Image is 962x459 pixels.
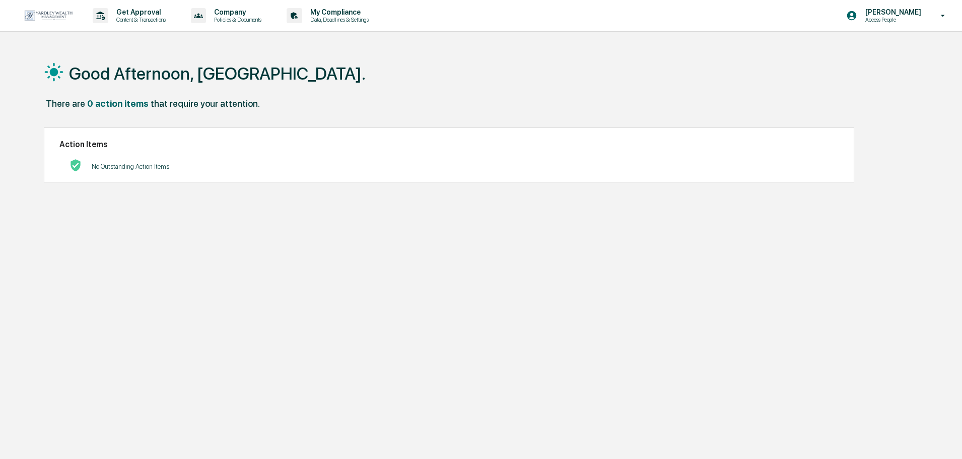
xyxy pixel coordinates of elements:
[46,98,85,109] div: There are
[69,63,366,84] h1: Good Afternoon, [GEOGRAPHIC_DATA].
[206,8,266,16] p: Company
[70,159,82,171] img: No Actions logo
[857,8,926,16] p: [PERSON_NAME]
[24,10,73,21] img: logo
[206,16,266,23] p: Policies & Documents
[87,98,149,109] div: 0 action items
[857,16,926,23] p: Access People
[151,98,260,109] div: that require your attention.
[59,140,839,149] h2: Action Items
[302,8,374,16] p: My Compliance
[92,163,169,170] p: No Outstanding Action Items
[108,8,171,16] p: Get Approval
[302,16,374,23] p: Data, Deadlines & Settings
[108,16,171,23] p: Content & Transactions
